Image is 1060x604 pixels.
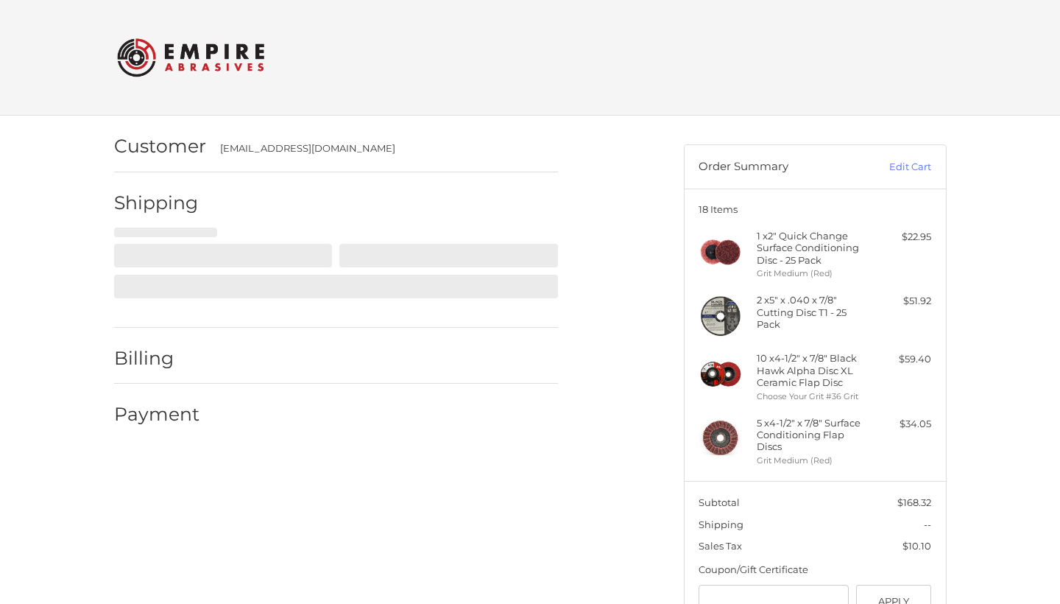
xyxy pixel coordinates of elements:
li: Choose Your Grit #36 Grit [757,390,869,403]
div: $51.92 [873,294,931,309]
span: -- [924,519,931,530]
a: Edit Cart [857,160,931,175]
h4: 2 x 5" x .040 x 7/8" Cutting Disc T1 - 25 Pack [757,294,869,330]
div: $34.05 [873,417,931,432]
h2: Payment [114,403,200,426]
h3: Order Summary [699,160,857,175]
h3: 18 Items [699,203,931,215]
div: Coupon/Gift Certificate [699,563,931,577]
div: $22.95 [873,230,931,245]
h4: 1 x 2" Quick Change Surface Conditioning Disc - 25 Pack [757,230,869,266]
span: $168.32 [897,496,931,508]
div: [EMAIL_ADDRESS][DOMAIN_NAME] [220,141,543,156]
li: Grit Medium (Red) [757,267,869,280]
li: Grit Medium (Red) [757,454,869,467]
h2: Billing [114,347,200,370]
span: Sales Tax [699,540,742,552]
span: $10.10 [902,540,931,552]
div: $59.40 [873,352,931,367]
h4: 10 x 4-1/2" x 7/8" Black Hawk Alpha Disc XL Ceramic Flap Disc [757,352,869,388]
h2: Shipping [114,192,200,214]
span: Subtotal [699,496,740,508]
h2: Customer [114,135,206,158]
img: Empire Abrasives [117,29,264,86]
span: Shipping [699,519,743,530]
h4: 5 x 4-1/2" x 7/8" Surface Conditioning Flap Discs [757,417,869,453]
